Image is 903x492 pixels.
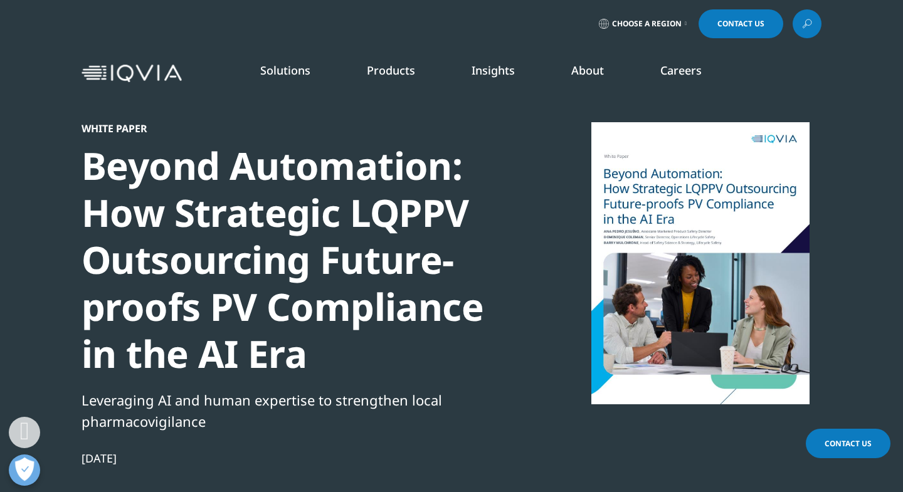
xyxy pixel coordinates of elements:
nav: Primary [187,44,821,103]
div: [DATE] [82,451,512,466]
span: Contact Us [717,20,764,28]
a: About [571,63,604,78]
div: Beyond Automation: How Strategic LQPPV Outsourcing Future-proofs PV Compliance in the AI Era [82,142,512,377]
img: IQVIA Healthcare Information Technology and Pharma Clinical Research Company [82,65,182,83]
a: Contact Us [806,429,890,458]
a: Contact Us [699,9,783,38]
a: Products [367,63,415,78]
span: Choose a Region [612,19,682,29]
button: Open Preferences [9,454,40,486]
a: Insights [472,63,515,78]
span: Contact Us [825,438,872,449]
a: Solutions [260,63,310,78]
div: White Paper [82,122,512,135]
div: Leveraging AI and human expertise to strengthen local pharmacovigilance [82,389,512,432]
a: Careers [660,63,702,78]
